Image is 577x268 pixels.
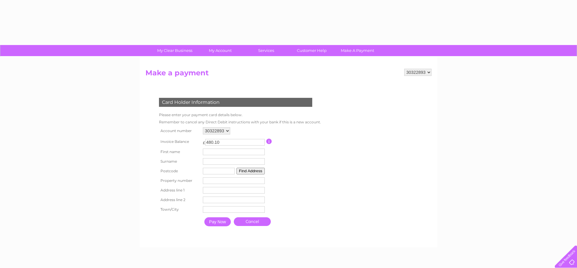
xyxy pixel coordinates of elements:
td: Please enter your payment card details below. [157,111,322,119]
div: Card Holder Information [159,98,312,107]
th: Address line 1 [157,185,201,195]
a: Make A Payment [333,45,382,56]
th: Town/City [157,205,201,214]
th: Surname [157,157,201,166]
a: Cancel [234,217,271,226]
th: Account number [157,126,201,136]
a: My Account [196,45,245,56]
td: £ [203,137,205,145]
h2: Make a payment [145,69,432,80]
a: Services [241,45,291,56]
a: My Clear Business [150,45,200,56]
th: Invoice Balance [157,136,201,147]
button: Find Address [237,168,265,174]
input: Information [266,139,272,144]
td: Remember to cancel any Direct Debit instructions with your bank if this is a new account. [157,119,322,126]
a: Customer Help [287,45,337,56]
input: Pay Now [204,217,231,226]
th: Address line 2 [157,195,201,205]
th: Property number [157,176,201,185]
th: First name [157,147,201,157]
th: Postcode [157,166,201,176]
